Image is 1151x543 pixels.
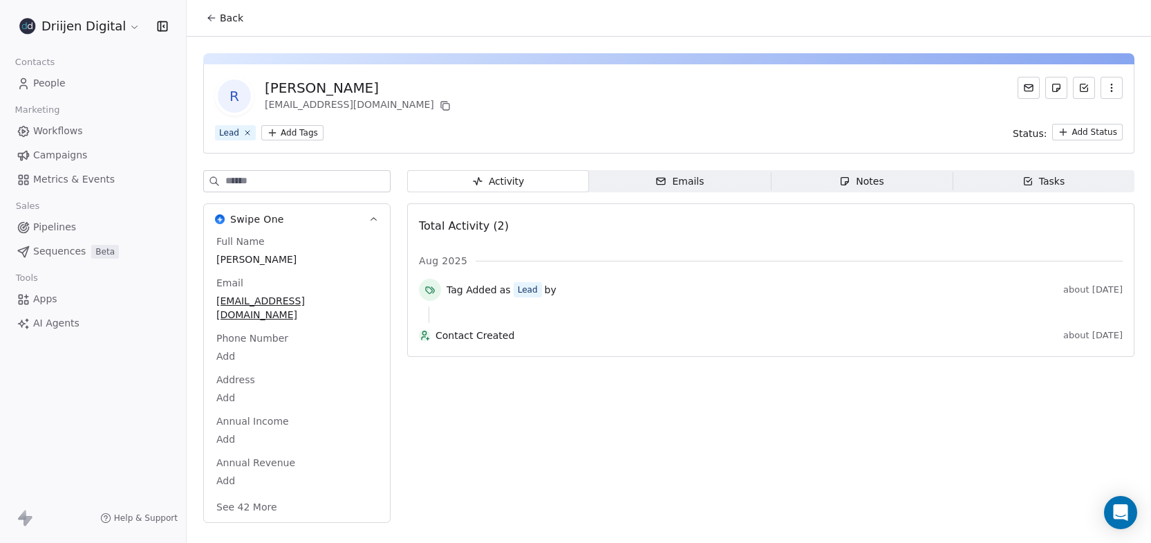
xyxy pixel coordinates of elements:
span: Driijen Digital [41,17,126,35]
span: Aug 2025 [419,254,467,268]
img: Swipe One [215,214,225,224]
span: Contact Created [436,329,1058,342]
span: Sequences [33,244,86,259]
button: Swipe OneSwipe One [204,204,390,234]
span: Tag Added [447,283,497,297]
span: AI Agents [33,316,79,331]
a: Apps [11,288,175,311]
span: Back [220,11,243,25]
span: Annual Income [214,414,292,428]
span: [EMAIL_ADDRESS][DOMAIN_NAME] [216,294,377,322]
div: Notes [839,174,883,189]
div: Lead [219,127,239,139]
div: Emails [655,174,704,189]
a: Campaigns [11,144,175,167]
span: Add [216,474,377,488]
span: Add [216,349,377,363]
span: Tools [10,268,44,288]
button: Add Tags [261,125,324,140]
span: Full Name [214,234,268,248]
span: Address [214,373,258,387]
a: SequencesBeta [11,240,175,263]
span: Campaigns [33,148,87,163]
button: Add Status [1052,124,1123,140]
span: Total Activity (2) [419,219,509,232]
span: Marketing [9,100,66,120]
span: about [DATE] [1063,284,1123,295]
span: as [500,283,511,297]
span: R [218,80,251,113]
button: See 42 More [208,495,286,519]
a: People [11,72,175,95]
span: Contacts [9,52,61,73]
span: Swipe One [230,212,284,226]
span: Apps [33,292,57,306]
button: Back [198,6,252,30]
div: Lead [518,284,538,296]
span: Email [214,276,246,290]
a: Workflows [11,120,175,142]
a: Help & Support [100,513,178,524]
a: Pipelines [11,216,175,239]
span: Beta [91,245,119,259]
div: [PERSON_NAME] [265,78,453,98]
span: by [545,283,556,297]
span: Phone Number [214,331,291,345]
span: Add [216,391,377,405]
span: Status: [1013,127,1047,140]
span: Pipelines [33,220,76,234]
div: Swipe OneSwipe One [204,234,390,522]
span: Metrics & Events [33,172,115,187]
span: Annual Revenue [214,456,298,470]
div: Tasks [1022,174,1065,189]
a: AI Agents [11,312,175,335]
span: Sales [10,196,46,217]
img: dd-logo-round.png [19,18,36,35]
span: [PERSON_NAME] [216,252,377,266]
div: [EMAIL_ADDRESS][DOMAIN_NAME] [265,98,453,114]
button: Driijen Digital [17,15,143,38]
span: People [33,76,66,91]
span: Help & Support [114,513,178,524]
span: Workflows [33,124,83,138]
span: Add [216,432,377,446]
a: Metrics & Events [11,168,175,191]
div: Open Intercom Messenger [1104,496,1137,529]
span: about [DATE] [1063,330,1123,341]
